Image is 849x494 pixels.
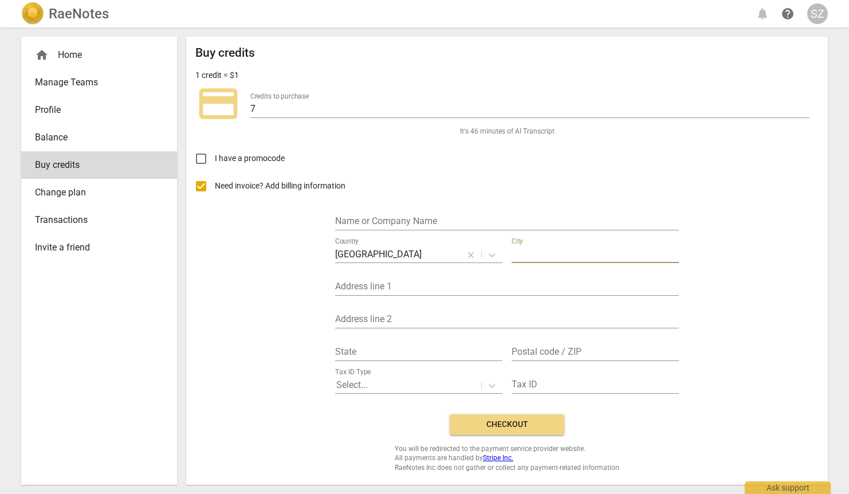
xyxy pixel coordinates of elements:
[21,41,177,69] div: Home
[195,69,239,81] p: 1 credit = $1
[215,180,347,192] span: Need invoice? Add billing information
[21,96,177,124] a: Profile
[21,206,177,234] a: Transactions
[21,151,177,179] a: Buy credits
[21,2,109,25] a: LogoRaeNotes
[777,3,798,24] a: Help
[35,103,154,117] span: Profile
[21,69,177,96] a: Manage Teams
[215,152,285,164] span: I have a promocode
[335,238,359,245] label: Country
[35,48,154,62] div: Home
[459,419,555,430] span: Checkout
[21,124,177,151] a: Balance
[483,454,513,462] a: Stripe Inc.
[35,48,49,62] span: home
[195,46,255,60] h2: Buy credits
[395,444,619,473] span: You will be redirected to the payment service provider website. All payments are handled by RaeNo...
[250,93,309,100] label: Credits to purchase
[35,76,154,89] span: Manage Teams
[35,158,154,172] span: Buy credits
[450,414,564,435] button: Checkout
[35,186,154,199] span: Change plan
[335,248,422,261] p: United States
[35,241,154,254] span: Invite a friend
[49,6,109,22] h2: RaeNotes
[21,179,177,206] a: Change plan
[781,7,795,21] span: help
[21,234,177,261] a: Invite a friend
[336,378,368,391] p: Select...
[460,127,555,136] span: It's 46 minutes of AI Transcript
[35,213,154,227] span: Transactions
[195,81,241,127] span: credit_card
[35,131,154,144] span: Balance
[21,2,44,25] img: Logo
[745,481,831,494] div: Ask support
[335,368,371,375] label: Tax ID Type
[512,238,523,245] label: City
[807,3,828,24] button: SZ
